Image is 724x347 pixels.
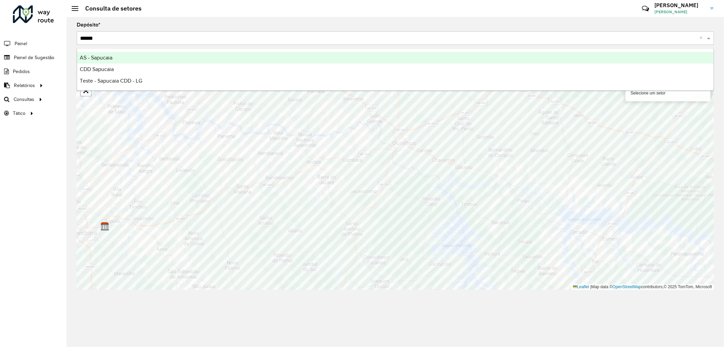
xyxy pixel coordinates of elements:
span: Consultas [14,96,34,103]
span: Tático [13,110,25,117]
span: Painel [15,40,27,47]
h2: Consulta de setores [78,5,142,12]
span: CDD Sapucaia [80,66,114,72]
a: Contato Rápido [638,1,653,16]
a: Leaflet [573,284,589,289]
div: Map data © contributors,© 2025 TomTom, Microsoft [571,284,714,290]
span: Painel de Sugestão [14,54,54,61]
ng-dropdown-panel: Options list [77,48,714,91]
label: Depósito [77,21,100,29]
span: Clear all [700,34,705,42]
h3: [PERSON_NAME] [654,2,705,8]
span: [PERSON_NAME] [654,9,705,15]
span: Pedidos [13,68,30,75]
span: AS - Sapucaia [80,55,112,60]
span: Relatórios [14,82,35,89]
span: Teste - Sapucaia CDD - LG [80,78,142,84]
div: Selecione um setor [626,85,710,101]
a: OpenStreetMap [613,284,642,289]
span: | [590,284,591,289]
